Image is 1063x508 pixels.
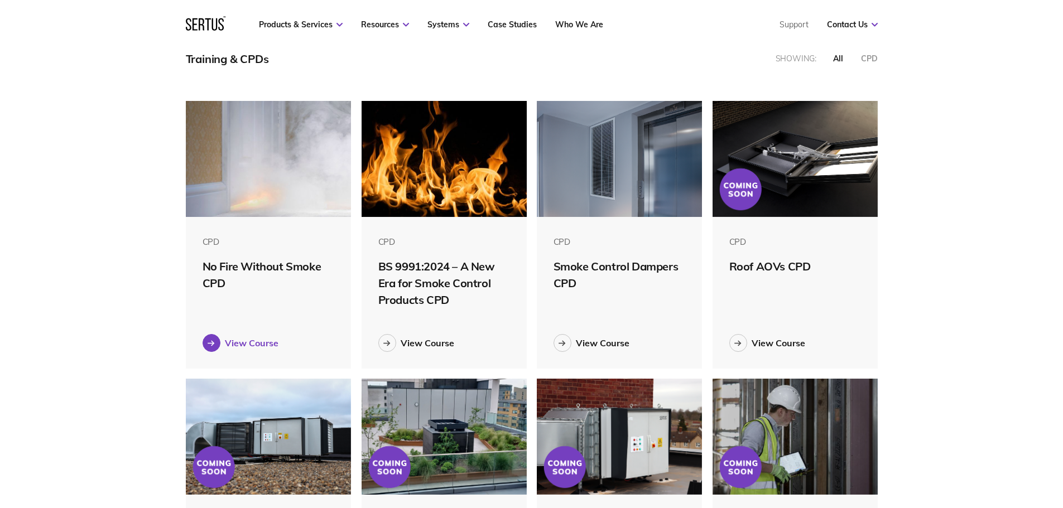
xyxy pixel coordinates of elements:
[729,258,862,275] div: Roof AOVs CPD
[259,20,343,30] a: Products & Services
[378,334,511,352] a: View Course
[488,20,537,30] a: Case Studies
[401,337,454,349] div: View Course
[752,337,805,349] div: View Course
[361,20,409,30] a: Resources
[427,20,469,30] a: Systems
[729,334,862,352] a: View Course
[861,54,878,64] div: CPD
[554,334,686,352] a: View Course
[225,337,278,349] div: View Course
[554,236,686,247] div: CPD
[827,20,878,30] a: Contact Us
[554,258,686,292] div: Smoke Control Dampers CPD
[555,20,603,30] a: Who We Are
[186,52,269,66] div: Training & CPDs
[378,258,511,308] div: BS 9991:2024 – A New Era for Smoke Control Products CPD
[776,54,816,64] div: Showing:
[576,337,629,349] div: View Course
[780,20,809,30] a: Support
[203,258,335,292] div: No Fire Without Smoke CPD
[378,236,511,247] div: CPD
[203,236,335,247] div: CPD
[203,334,335,352] a: View Course
[729,236,862,247] div: CPD
[833,54,843,64] div: all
